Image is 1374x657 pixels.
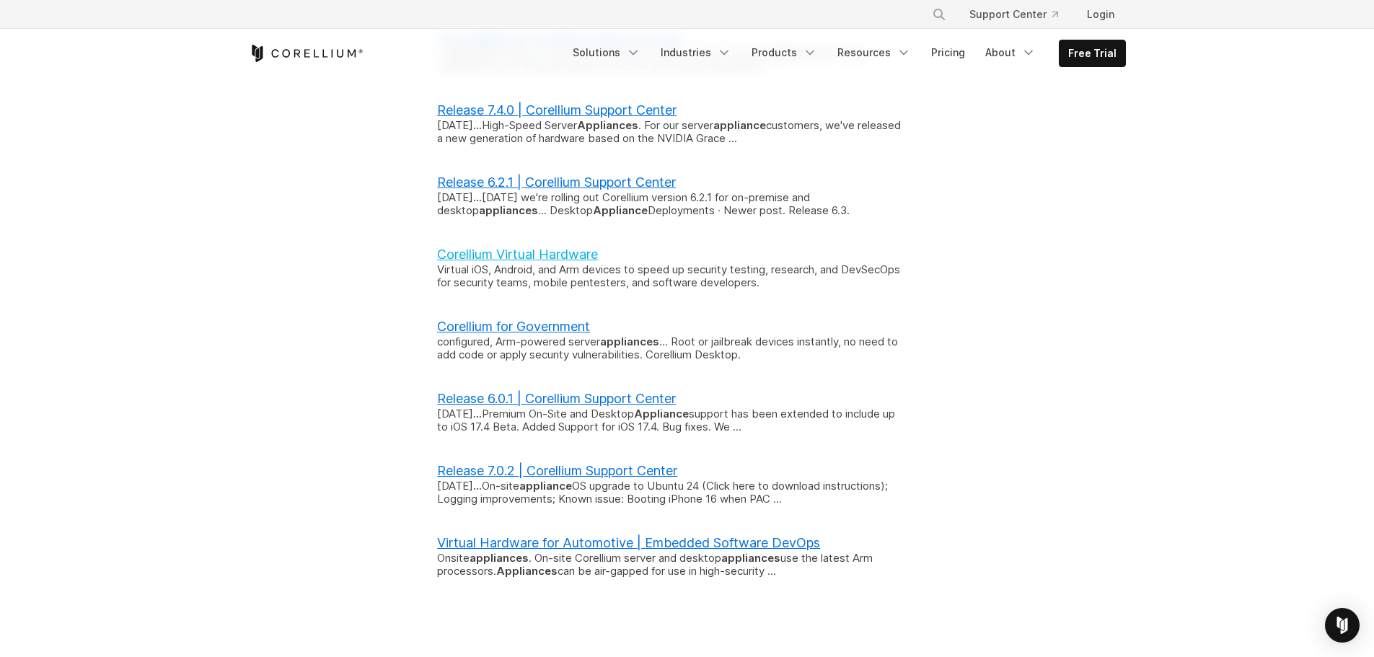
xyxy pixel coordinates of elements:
[437,191,906,219] div: [DATE] [DATE] we're rolling out Corellium version 6.2.1 for on-premise and desktop ... Desktop De...
[519,479,572,493] b: appliance
[473,407,482,420] b: ...
[496,564,558,578] b: Appliances
[564,40,1126,67] div: Navigation Menu
[437,247,598,262] a: Corellium Virtual Hardware
[577,118,638,132] b: Appliances
[437,119,906,146] div: [DATE] High-Speed Server ​. For our server customers, we've released a new generation of hardware...
[977,40,1044,66] a: About
[1060,40,1125,66] a: Free Trial
[743,40,826,66] a: Products
[437,102,677,118] a: Release 7.4.0 | Corellium Support Center
[564,40,649,66] a: Solutions
[470,551,529,565] b: appliances
[437,552,906,579] div: Onsite . On-site Corellium server and desktop use the latest Arm processors. can be air-gapped fo...
[437,263,906,291] div: Virtual iOS, Android, and Arm devices to speed up security testing, research, and DevSecOps for s...
[593,203,648,217] b: Appliance
[437,480,906,507] div: [DATE] On-site OS upgrade to Ubuntu 24 (Click here to download instructions); Logging improvement...
[249,45,364,62] a: Corellium Home
[600,335,659,348] b: appliances
[437,391,676,406] a: Release 6.0.1 | Corellium Support Center
[437,407,906,435] div: [DATE] Premium On-Site and Desktop support has been extended to include up to iOS 17.4 Beta. Adde...
[437,175,676,190] a: Release 6.2.1 | Corellium Support Center
[1325,608,1360,643] div: Open Intercom Messenger
[437,319,590,334] a: Corellium for Government
[652,40,740,66] a: Industries
[437,335,906,363] div: configured, Arm-powered server ... Root or jailbreak devices instantly, no need to add code or ap...
[926,1,952,27] button: Search
[437,535,820,550] a: Virtual Hardware for Automotive | Embedded Software DevOps
[473,479,482,493] b: ...
[473,118,482,132] b: ...
[721,551,780,565] b: appliances
[829,40,920,66] a: Resources
[473,190,482,204] b: ...
[922,40,974,66] a: Pricing
[437,463,677,478] a: Release 7.0.2 | Corellium Support Center
[634,407,689,420] b: Appliance
[958,1,1070,27] a: Support Center
[479,203,538,217] b: appliances
[713,118,766,132] b: appliance
[1075,1,1126,27] a: Login
[915,1,1126,27] div: Navigation Menu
